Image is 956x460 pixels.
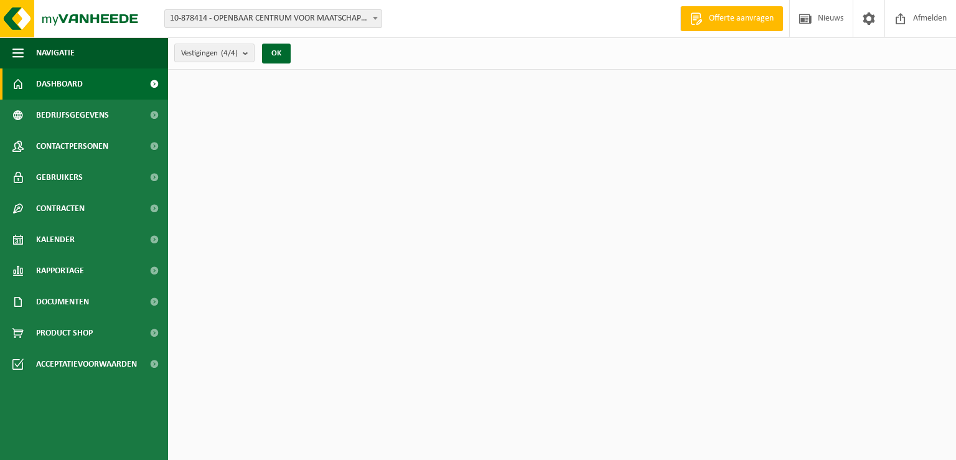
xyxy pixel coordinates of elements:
[174,44,255,62] button: Vestigingen(4/4)
[36,349,137,380] span: Acceptatievoorwaarden
[262,44,291,63] button: OK
[181,44,238,63] span: Vestigingen
[36,317,93,349] span: Product Shop
[680,6,783,31] a: Offerte aanvragen
[36,255,84,286] span: Rapportage
[36,224,75,255] span: Kalender
[36,162,83,193] span: Gebruikers
[36,37,75,68] span: Navigatie
[36,286,89,317] span: Documenten
[36,100,109,131] span: Bedrijfsgegevens
[164,9,382,28] span: 10-878414 - OPENBAAR CENTRUM VOOR MAATSCHAPPELIJK WELZIJN VAN HAMME - HAMME
[36,68,83,100] span: Dashboard
[221,49,238,57] count: (4/4)
[706,12,777,25] span: Offerte aanvragen
[36,193,85,224] span: Contracten
[36,131,108,162] span: Contactpersonen
[165,10,382,27] span: 10-878414 - OPENBAAR CENTRUM VOOR MAATSCHAPPELIJK WELZIJN VAN HAMME - HAMME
